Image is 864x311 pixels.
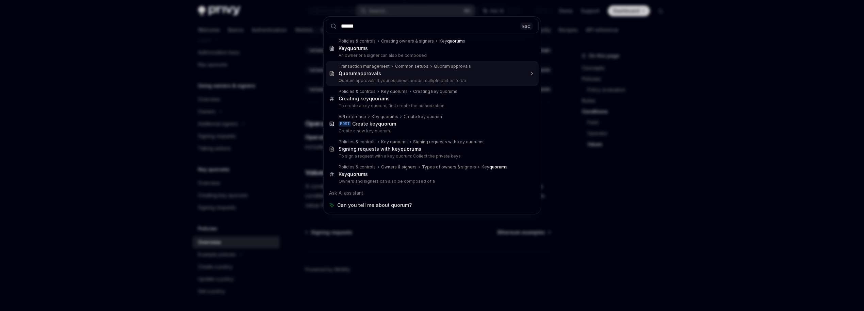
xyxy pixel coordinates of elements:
[369,96,387,101] b: quorum
[381,89,408,94] div: Key quorums
[339,153,524,159] p: To sign a request with a key quorum: Collect the private keys
[339,45,368,51] div: Key s
[347,171,365,177] b: quorum
[395,64,428,69] div: Common setups
[378,121,396,127] b: quorum
[404,114,442,119] div: Create key quorum
[339,171,368,177] div: Key s
[339,89,376,94] div: Policies & controls
[381,164,417,170] div: Owners & signers
[339,70,357,76] b: Quorum
[434,64,471,69] div: Quorum approvals
[337,202,412,209] span: Can you tell me about quorum?
[520,22,533,30] div: ESC
[339,146,421,152] div: Signing requests with key s
[347,45,365,51] b: quorum
[422,164,476,170] div: Types of owners & signers
[339,128,524,134] p: Create a new key quorum.
[339,179,524,184] p: Owners and signers can also be composed of a
[413,139,484,145] div: Signing requests with key quorums
[339,70,381,77] div: approvals
[439,38,465,44] div: Key s
[401,146,419,152] b: quorum
[339,121,351,127] div: POST
[339,103,524,109] p: To create a key quorum, first create the authorization
[339,78,524,83] p: Quorum approvals If your business needs multiple parties to be
[381,139,408,145] div: Key quorums
[372,114,398,119] div: Key quorums
[339,114,366,119] div: API reference
[339,139,376,145] div: Policies & controls
[339,53,524,58] p: An owner or a signer can also be composed
[339,164,376,170] div: Policies & controls
[413,89,457,94] div: Creating key quorums
[482,164,507,170] div: Key s
[381,38,434,44] div: Creating owners & signers
[339,64,390,69] div: Transaction management
[352,121,396,127] div: Create key
[489,164,505,169] b: quorum
[326,187,539,199] div: Ask AI assistant
[339,96,390,102] div: Creating key s
[339,38,376,44] div: Policies & controls
[447,38,463,44] b: quorum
